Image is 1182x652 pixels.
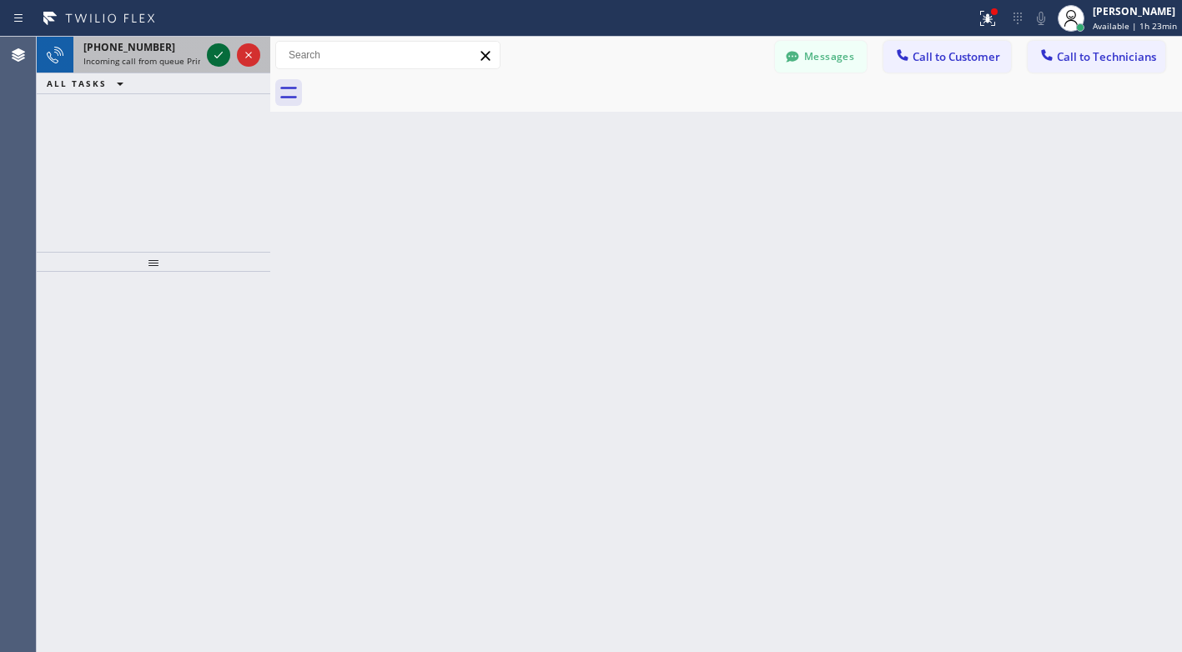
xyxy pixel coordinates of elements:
[83,40,175,54] span: [PHONE_NUMBER]
[1028,41,1165,73] button: Call to Technicians
[883,41,1011,73] button: Call to Customer
[207,43,230,67] button: Accept
[83,55,229,67] span: Incoming call from queue Primary EL
[237,43,260,67] button: Reject
[1057,49,1156,64] span: Call to Technicians
[913,49,1000,64] span: Call to Customer
[47,78,107,89] span: ALL TASKS
[1093,4,1177,18] div: [PERSON_NAME]
[37,73,140,93] button: ALL TASKS
[1093,20,1177,32] span: Available | 1h 23min
[276,42,500,68] input: Search
[775,41,867,73] button: Messages
[1029,7,1053,30] button: Mute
